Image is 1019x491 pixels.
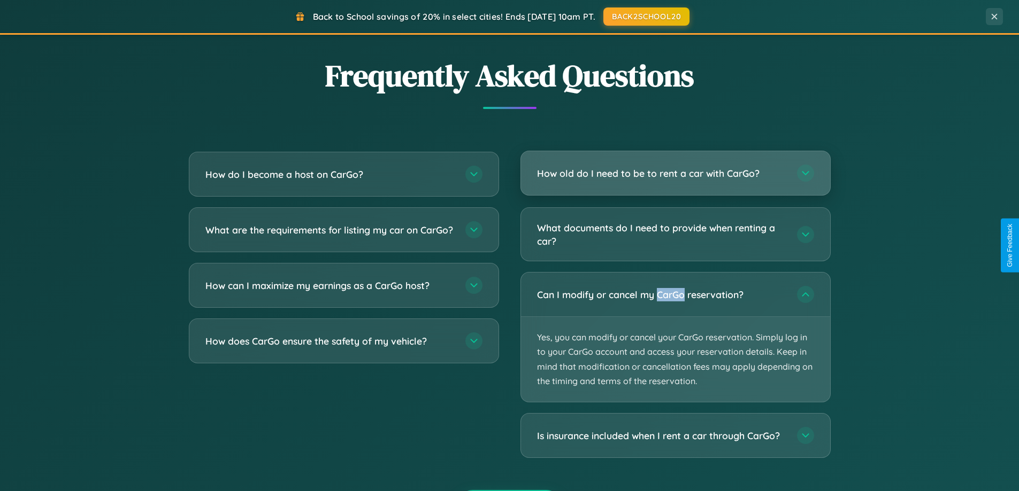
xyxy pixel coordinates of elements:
[537,288,786,301] h3: Can I modify or cancel my CarGo reservation?
[537,429,786,442] h3: Is insurance included when I rent a car through CarGo?
[205,279,455,292] h3: How can I maximize my earnings as a CarGo host?
[189,55,831,96] h2: Frequently Asked Questions
[205,168,455,181] h3: How do I become a host on CarGo?
[1006,224,1014,267] div: Give Feedback
[205,223,455,237] h3: What are the requirements for listing my car on CarGo?
[205,334,455,348] h3: How does CarGo ensure the safety of my vehicle?
[537,221,786,247] h3: What documents do I need to provide when renting a car?
[521,317,830,402] p: Yes, you can modify or cancel your CarGo reservation. Simply log in to your CarGo account and acc...
[537,167,786,180] h3: How old do I need to be to rent a car with CarGo?
[313,11,595,22] span: Back to School savings of 20% in select cities! Ends [DATE] 10am PT.
[603,7,689,26] button: BACK2SCHOOL20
